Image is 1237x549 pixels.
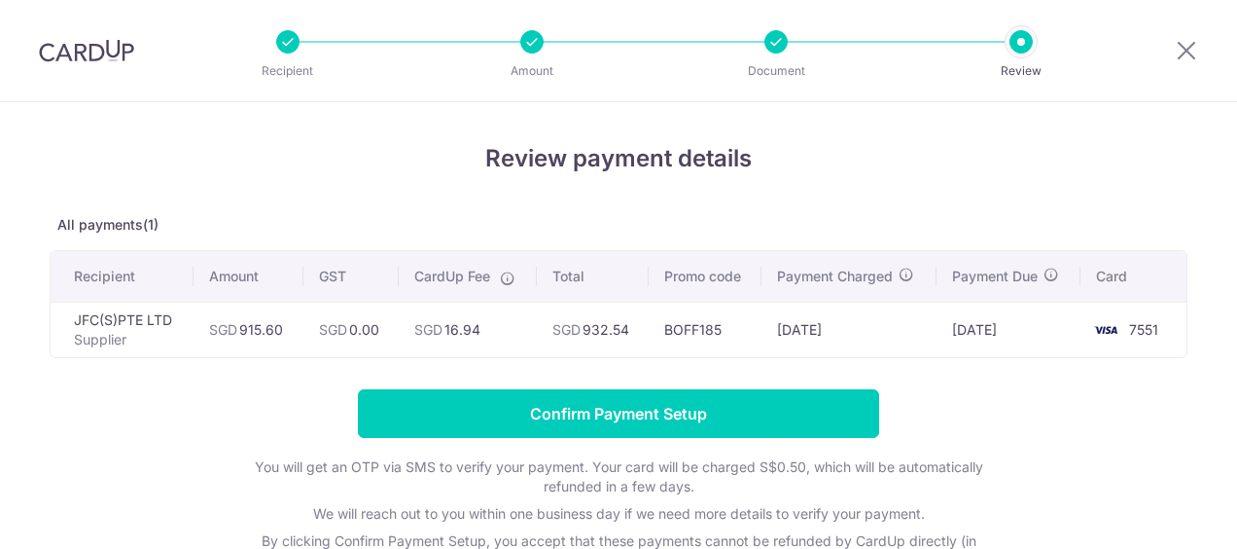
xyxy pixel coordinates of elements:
p: Document [704,61,848,81]
td: 16.94 [399,302,537,357]
th: Total [537,251,650,302]
th: Recipient [51,251,194,302]
span: Payment Charged [777,267,893,286]
th: Promo code [649,251,761,302]
p: We will reach out to you within one business day if we need more details to verify your payment. [230,504,1007,524]
p: All payments(1) [50,215,1187,235]
td: [DATE] [937,302,1080,357]
img: <span class="translation_missing" title="translation missing: en.account_steps.new_confirm_form.b... [1086,318,1125,342]
span: SGD [209,321,237,338]
span: CardUp Fee [414,267,490,286]
td: [DATE] [761,302,937,357]
th: Card [1080,251,1186,302]
td: 0.00 [303,302,399,357]
td: 915.60 [194,302,303,357]
p: Recipient [216,61,360,81]
th: Amount [194,251,303,302]
td: BOFF185 [649,302,761,357]
p: Amount [460,61,604,81]
img: CardUp [39,39,134,62]
span: 7551 [1129,321,1158,338]
input: Confirm Payment Setup [358,389,879,438]
span: SGD [552,321,581,338]
p: Review [949,61,1093,81]
span: Payment Due [952,267,1038,286]
th: GST [303,251,399,302]
p: Supplier [74,330,178,349]
span: SGD [414,321,442,338]
td: 932.54 [537,302,650,357]
span: SGD [319,321,347,338]
td: JFC(S)PTE LTD [51,302,194,357]
p: You will get an OTP via SMS to verify your payment. Your card will be charged S$0.50, which will ... [230,457,1007,496]
h4: Review payment details [50,141,1187,176]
